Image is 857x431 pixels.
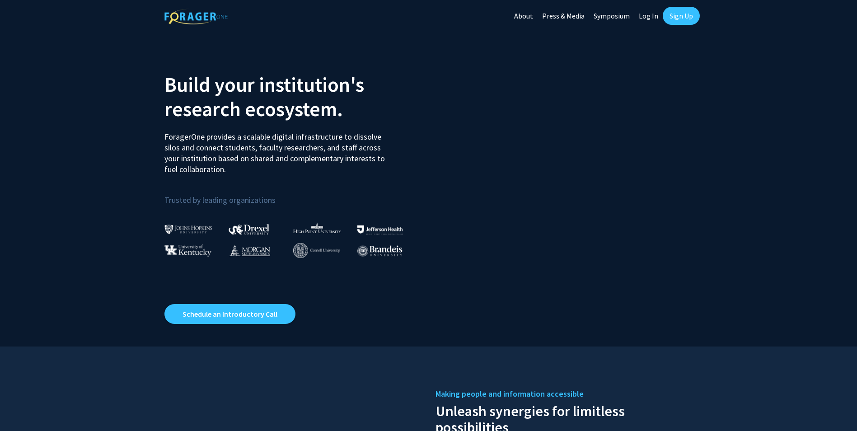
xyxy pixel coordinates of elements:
img: Morgan State University [229,244,270,256]
h2: Build your institution's research ecosystem. [164,72,422,121]
h5: Making people and information accessible [436,387,693,401]
p: Trusted by leading organizations [164,182,422,207]
img: Johns Hopkins University [164,225,212,234]
img: High Point University [293,222,341,233]
img: Drexel University [229,224,269,234]
a: Sign Up [663,7,700,25]
img: ForagerOne Logo [164,9,228,24]
img: Cornell University [293,243,340,258]
img: Thomas Jefferson University [357,225,403,234]
img: University of Kentucky [164,244,211,257]
a: Opens in a new tab [164,304,295,324]
p: ForagerOne provides a scalable digital infrastructure to dissolve silos and connect students, fac... [164,125,391,175]
img: Brandeis University [357,245,403,257]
